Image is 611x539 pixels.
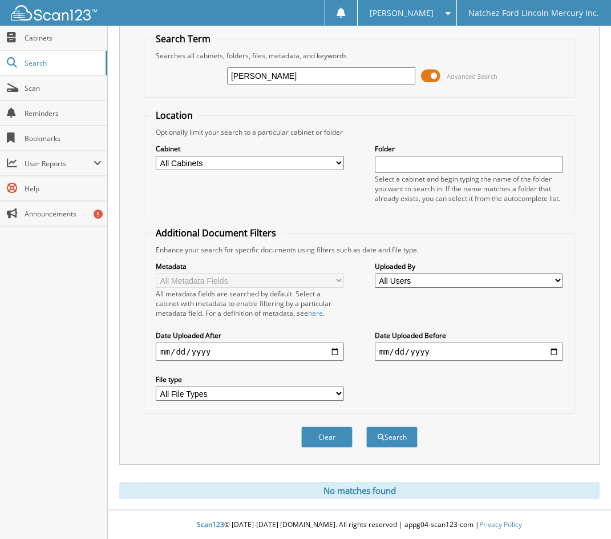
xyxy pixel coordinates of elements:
a: Privacy Policy [479,520,522,529]
input: end [375,343,563,361]
span: Bookmarks [25,134,102,143]
span: Advanced Search [447,72,497,81]
span: Search [25,58,100,68]
div: 5 [94,210,103,219]
div: Searches all cabinets, folders, files, metadata, and keywords [150,51,569,61]
div: Select a cabinet and begin typing the name of the folder you want to search in. If the name match... [375,174,563,203]
div: No matches found [119,482,600,499]
legend: Search Term [150,33,216,45]
span: Natchez Ford Lincoln Mercury Inc. [468,10,599,17]
div: © [DATE]-[DATE] [DOMAIN_NAME]. All rights reserved | appg04-scan123-com | [108,511,611,539]
div: Optionally limit your search to a particular cabinet or folder [150,127,569,137]
label: File type [156,375,344,384]
button: Search [366,427,418,448]
span: Cabinets [25,33,102,43]
span: Reminders [25,108,102,118]
input: start [156,343,344,361]
span: Help [25,184,102,194]
span: Scan [25,83,102,93]
span: User Reports [25,159,94,168]
a: here [308,308,323,318]
div: Enhance your search for specific documents using filters such as date and file type. [150,245,569,255]
label: Folder [375,144,563,154]
legend: Additional Document Filters [150,227,282,239]
button: Clear [301,427,353,448]
img: scan123-logo-white.svg [11,5,97,21]
label: Date Uploaded After [156,331,344,340]
span: Scan123 [197,520,224,529]
label: Uploaded By [375,262,563,271]
label: Date Uploaded Before [375,331,563,340]
div: All metadata fields are searched by default. Select a cabinet with metadata to enable filtering b... [156,289,344,318]
span: [PERSON_NAME] [370,10,434,17]
iframe: Chat Widget [554,484,611,539]
span: Announcements [25,209,102,219]
label: Cabinet [156,144,344,154]
legend: Location [150,109,199,122]
label: Metadata [156,262,344,271]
